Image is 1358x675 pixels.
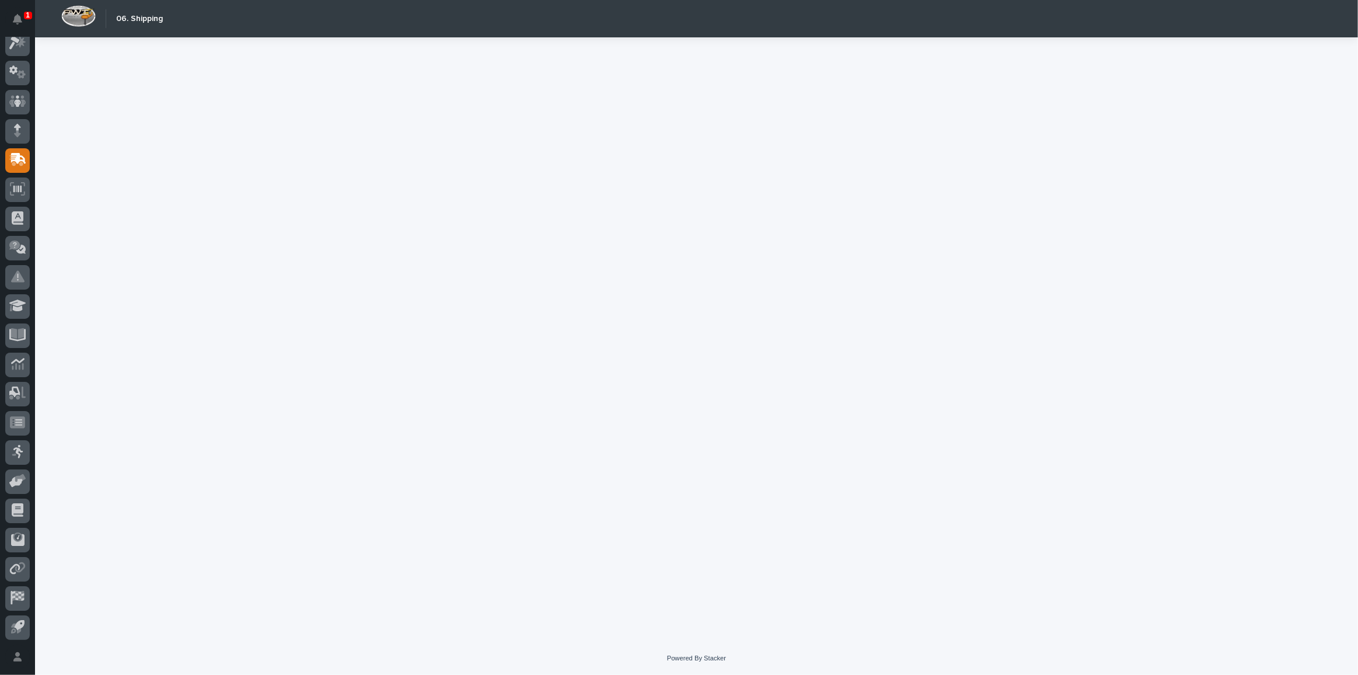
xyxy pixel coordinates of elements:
[5,7,30,32] button: Notifications
[26,11,30,19] p: 1
[15,14,30,33] div: Notifications1
[667,655,726,662] a: Powered By Stacker
[61,5,96,27] img: Workspace Logo
[116,14,163,24] h2: 06. Shipping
